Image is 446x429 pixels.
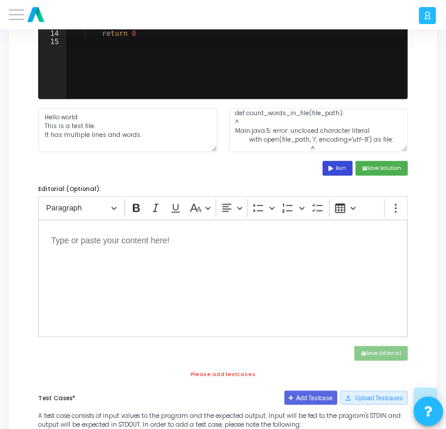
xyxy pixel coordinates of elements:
[361,351,366,356] i: save
[24,3,48,26] img: logo
[284,391,338,405] button: Add Testcase
[362,166,367,171] i: save
[345,394,353,402] mat-icon: file_upload
[38,220,408,337] div: Editor editing area: main
[39,38,66,46] div: 15
[46,201,108,215] span: Paragraph
[323,161,353,176] button: Run
[38,394,75,403] label: Test Cases*
[41,199,122,217] button: Paragraph
[39,29,66,38] div: 14
[340,391,408,405] button: Upload Testcases
[38,196,408,219] div: Editor toolbar
[356,161,408,176] button: saveSave Solution
[38,185,394,193] div: Editorial (Optional):
[354,346,408,361] button: saveSave Editorial
[38,371,408,379] div: Please add testcases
